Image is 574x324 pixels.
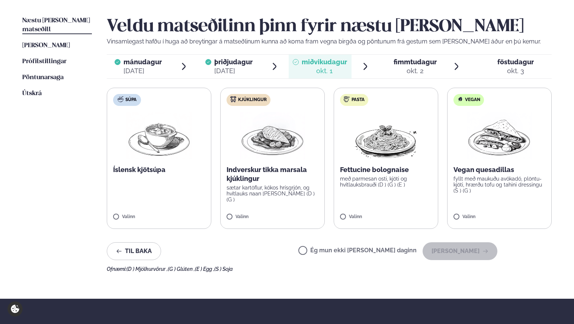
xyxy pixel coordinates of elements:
span: fimmtudagur [394,58,437,66]
img: Soup.png [126,112,192,159]
p: Indverskur tikka marsala kjúklingur [227,165,318,183]
p: með parmesan osti, kjöti og hvítlauksbrauði (D ) (G ) (E ) [340,176,432,188]
p: Vegan quesadillas [453,165,545,174]
div: [DATE] [124,67,162,75]
span: (G ) Glúten , [168,266,195,272]
a: Pöntunarsaga [22,73,64,82]
span: Súpa [125,97,137,103]
p: Vinsamlegast hafðu í huga að breytingar á matseðlinum kunna að koma fram vegna birgða og pöntunum... [107,37,552,46]
span: Pasta [352,97,365,103]
p: fyllt með maukuðu avókadó, plöntu-kjöti, hrærðu tofu og tahini dressingu (S ) (G ) [453,176,545,194]
img: soup.svg [118,96,124,102]
span: þriðjudagur [214,58,253,66]
span: (S ) Soja [214,266,233,272]
button: Til baka [107,242,161,260]
img: Spagetti.png [353,112,419,159]
a: [PERSON_NAME] [22,41,70,50]
div: okt. 2 [394,67,437,75]
img: pasta.svg [344,96,350,102]
a: Útskrá [22,89,42,98]
div: [DATE] [214,67,253,75]
p: sætar kartöflur, kókos hrísgrjón, og hvítlauks naan [PERSON_NAME] (D ) (G ) [227,185,318,202]
div: okt. 3 [497,67,534,75]
div: Ofnæmi: [107,266,552,272]
p: Fettucine bolognaise [340,165,432,174]
p: Íslensk kjötsúpa [113,165,205,174]
a: Næstu [PERSON_NAME] matseðill [22,16,92,34]
span: Næstu [PERSON_NAME] matseðill [22,17,90,33]
span: Kjúklingur [238,97,267,103]
img: Quesadilla.png [467,112,532,159]
span: föstudagur [497,58,534,66]
img: chicken.svg [230,96,236,102]
span: Útskrá [22,90,42,97]
a: Prófílstillingar [22,57,67,66]
span: (D ) Mjólkurvörur , [126,266,168,272]
h2: Veldu matseðilinn þinn fyrir næstu [PERSON_NAME] [107,16,552,37]
span: Vegan [465,97,480,103]
a: Cookie settings [7,301,23,317]
img: Vegan.svg [457,96,463,102]
span: Prófílstillingar [22,58,67,65]
button: [PERSON_NAME] [423,242,497,260]
span: (E ) Egg , [195,266,214,272]
span: miðvikudagur [302,58,347,66]
img: Chicken-breast.png [240,112,305,159]
div: okt. 1 [302,67,347,75]
span: [PERSON_NAME] [22,42,70,49]
span: mánudagur [124,58,162,66]
span: Pöntunarsaga [22,74,64,81]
